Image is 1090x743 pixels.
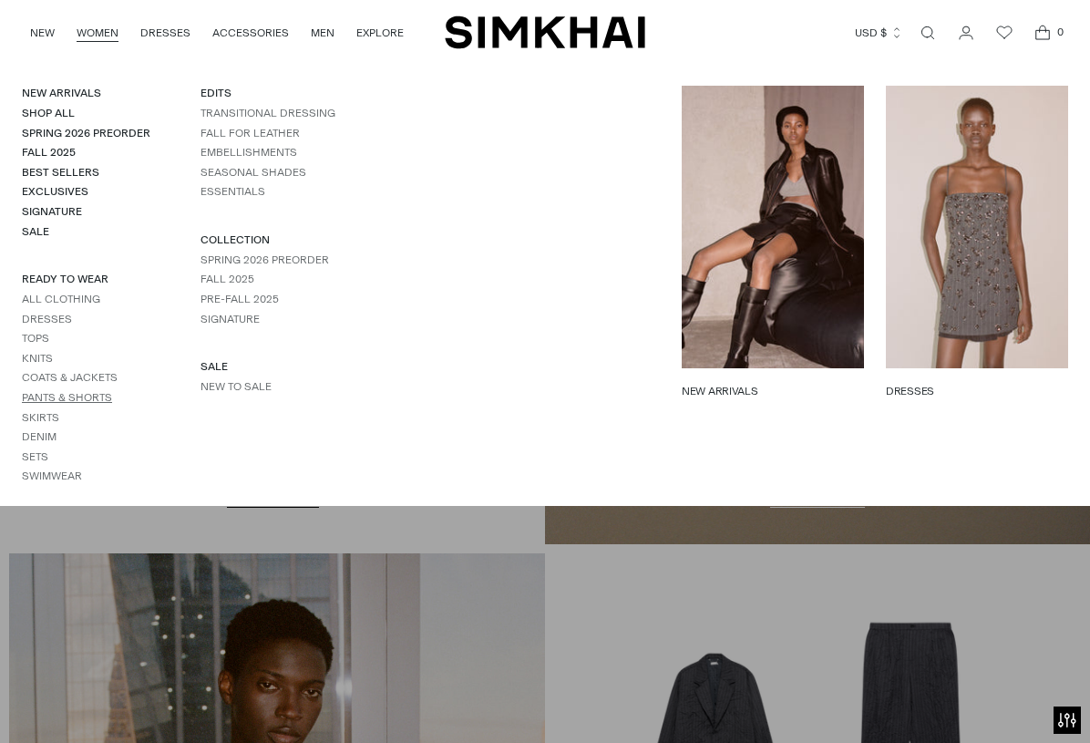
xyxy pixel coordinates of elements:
[30,13,55,53] a: NEW
[77,13,118,53] a: WOMEN
[986,15,1023,51] a: Wishlist
[140,13,190,53] a: DRESSES
[445,15,645,50] a: SIMKHAI
[1052,24,1068,40] span: 0
[948,15,984,51] a: Go to the account page
[1024,15,1061,51] a: Open cart modal
[212,13,289,53] a: ACCESSORIES
[356,13,404,53] a: EXPLORE
[855,13,903,53] button: USD $
[910,15,946,51] a: Open search modal
[311,13,334,53] a: MEN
